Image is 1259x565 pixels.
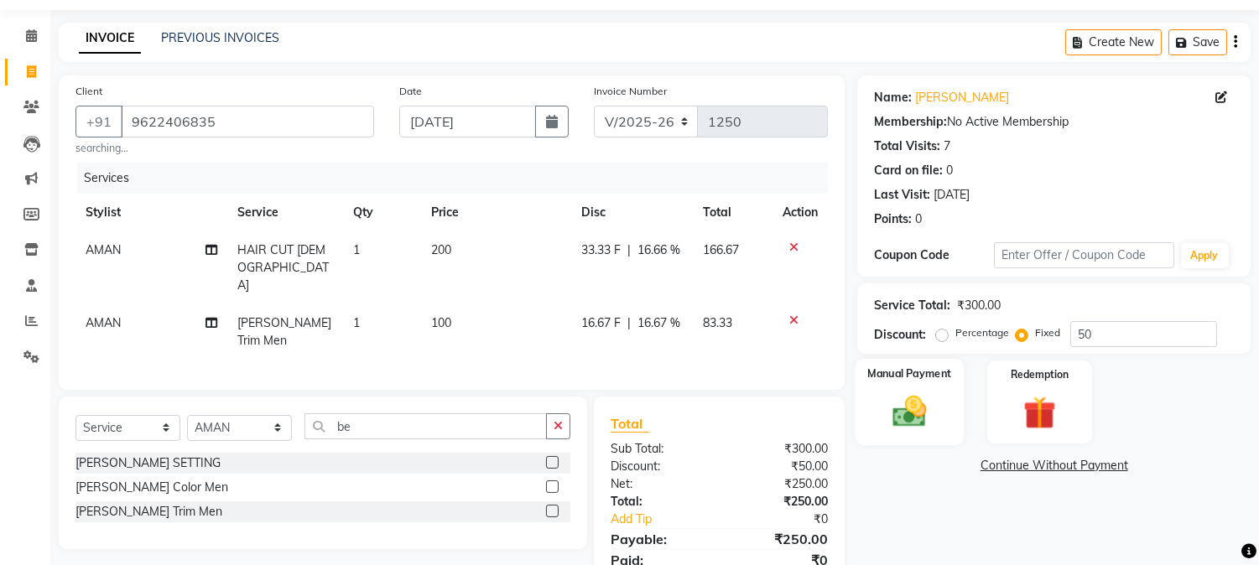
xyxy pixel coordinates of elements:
[637,241,680,259] span: 16.66 %
[121,106,374,137] input: Search by Name/Mobile/Email/Code
[598,440,720,458] div: Sub Total:
[915,210,922,228] div: 0
[421,194,571,231] th: Price
[915,89,1009,106] a: [PERSON_NAME]
[75,479,228,496] div: [PERSON_NAME] Color Men
[955,325,1009,340] label: Percentage
[75,106,122,137] button: +91
[79,23,141,54] a: INVOICE
[994,242,1173,268] input: Enter Offer / Coupon Code
[581,241,621,259] span: 33.33 F
[627,314,631,332] span: |
[874,326,926,344] div: Discount:
[874,186,930,204] div: Last Visit:
[598,493,720,511] div: Total:
[343,194,420,231] th: Qty
[703,242,739,257] span: 166.67
[1168,29,1227,55] button: Save
[874,113,947,131] div: Membership:
[740,511,841,528] div: ₹0
[946,162,953,179] div: 0
[598,458,720,475] div: Discount:
[227,194,344,231] th: Service
[882,392,938,432] img: _cash.svg
[861,457,1247,474] a: Continue Without Payment
[720,529,841,549] div: ₹250.00
[693,194,773,231] th: Total
[627,241,631,259] span: |
[611,415,649,433] span: Total
[353,242,360,257] span: 1
[720,493,841,511] div: ₹250.00
[957,297,1001,314] div: ₹300.00
[874,137,940,155] div: Total Visits:
[86,242,121,257] span: AMAN
[868,365,952,381] label: Manual Payment
[86,315,121,330] span: AMAN
[874,210,912,228] div: Points:
[874,297,950,314] div: Service Total:
[75,141,374,156] small: searching...
[598,475,720,493] div: Net:
[1011,367,1069,382] label: Redemption
[75,503,222,521] div: [PERSON_NAME] Trim Men
[773,194,828,231] th: Action
[75,84,102,99] label: Client
[594,84,667,99] label: Invoice Number
[720,458,841,475] div: ₹50.00
[874,246,994,264] div: Coupon Code
[1035,325,1060,340] label: Fixed
[353,315,360,330] span: 1
[304,413,547,439] input: Search or Scan
[161,30,279,45] a: PREVIOUS INVOICES
[237,242,329,293] span: HAIR CUT [DEMOGRAPHIC_DATA]
[581,314,621,332] span: 16.67 F
[399,84,422,99] label: Date
[720,440,841,458] div: ₹300.00
[75,454,221,472] div: [PERSON_NAME] SETTING
[874,162,943,179] div: Card on file:
[75,194,227,231] th: Stylist
[720,475,841,493] div: ₹250.00
[1181,243,1229,268] button: Apply
[77,163,840,194] div: Services
[874,89,912,106] div: Name:
[703,315,732,330] span: 83.33
[1065,29,1162,55] button: Create New
[598,529,720,549] div: Payable:
[934,186,970,204] div: [DATE]
[237,315,331,348] span: [PERSON_NAME] Trim Men
[598,511,740,528] a: Add Tip
[874,113,1234,131] div: No Active Membership
[637,314,680,332] span: 16.67 %
[431,242,451,257] span: 200
[944,137,950,155] div: 7
[571,194,693,231] th: Disc
[431,315,451,330] span: 100
[1013,392,1066,433] img: _gift.svg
